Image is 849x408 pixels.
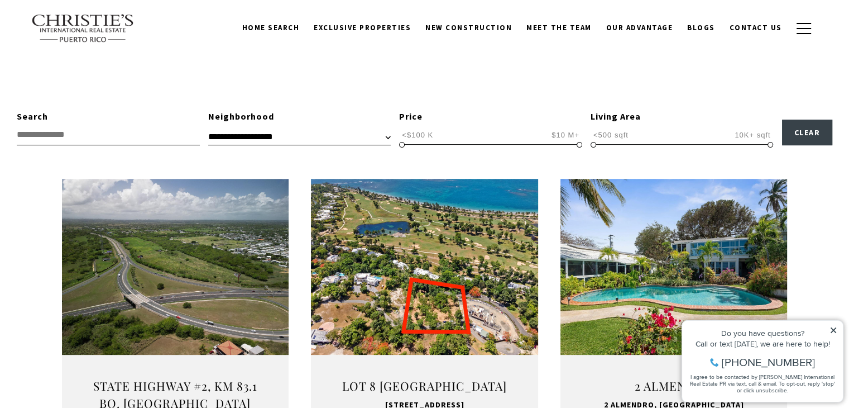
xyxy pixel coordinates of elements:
span: 10K+ sqft [732,130,773,140]
div: Price [399,110,582,124]
div: Do you have questions? [12,25,161,33]
button: Clear [782,120,833,145]
a: Blogs [680,17,722,39]
div: Call or text [DATE], we are here to help! [12,36,161,44]
span: $10 M+ [549,130,582,140]
a: Exclusive Properties [306,17,418,39]
span: Contact Us [730,23,782,32]
span: [PHONE_NUMBER] [46,53,139,64]
span: <500 sqft [591,130,631,140]
span: Our Advantage [606,23,673,32]
span: New Construction [425,23,512,32]
span: I agree to be contacted by [PERSON_NAME] International Real Estate PR via text, call & email. To ... [14,69,159,90]
span: Blogs [687,23,715,32]
div: Living Area [591,110,774,124]
a: Our Advantage [599,17,680,39]
span: <$100 K [399,130,436,140]
img: Christie's International Real Estate text transparent background [31,14,135,43]
span: Exclusive Properties [314,23,411,32]
a: New Construction [418,17,519,39]
a: Home Search [235,17,307,39]
a: Meet the Team [519,17,599,39]
div: Search [17,110,200,124]
div: Neighborhood [208,110,391,124]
